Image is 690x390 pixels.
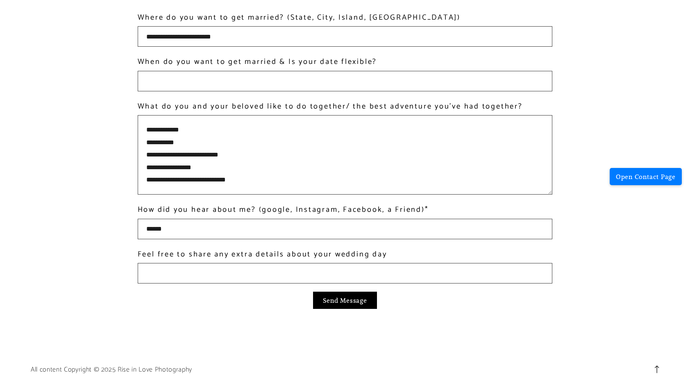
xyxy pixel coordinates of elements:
[313,292,377,309] button: Send Message
[323,296,367,304] span: Send Message
[138,248,387,261] label: Feel free to share any extra details about your wedding day
[610,168,682,185] button: Open Contact Page
[31,364,192,376] p: All content Copyright © 2025 Rise in Love Photography
[138,204,429,216] label: How did you hear about me? (google, Instagram, Facebook, a Friend)
[138,56,377,68] label: When do you want to get married & Is your date flexible?
[138,100,523,113] label: What do you and your beloved like to do together/ the best adventure you've had together?
[138,11,461,24] label: Where do you want to get married? (State, City, Island, [GEOGRAPHIC_DATA])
